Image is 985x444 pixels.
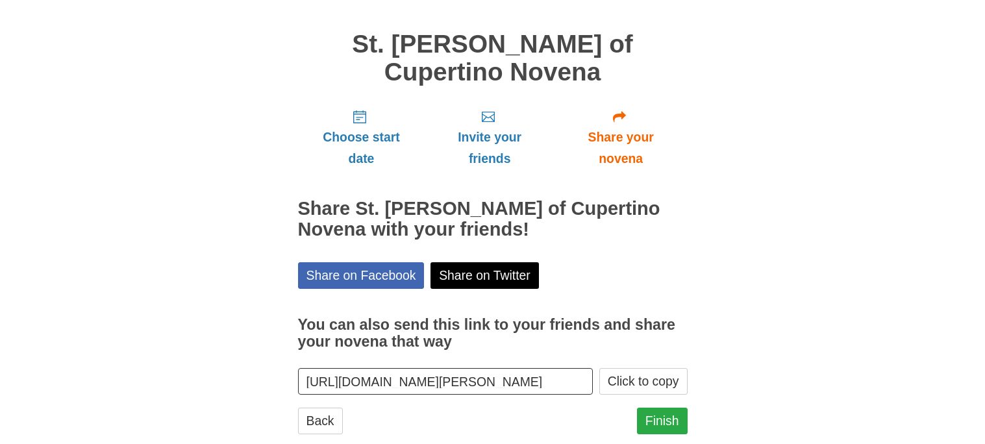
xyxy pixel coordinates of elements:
[298,199,688,240] h2: Share St. [PERSON_NAME] of Cupertino Novena with your friends!
[567,127,675,169] span: Share your novena
[637,408,688,434] a: Finish
[599,368,688,395] button: Click to copy
[298,408,343,434] a: Back
[430,262,539,289] a: Share on Twitter
[425,99,554,176] a: Invite your friends
[438,127,541,169] span: Invite your friends
[298,99,425,176] a: Choose start date
[298,317,688,350] h3: You can also send this link to your friends and share your novena that way
[298,31,688,86] h1: St. [PERSON_NAME] of Cupertino Novena
[311,127,412,169] span: Choose start date
[555,99,688,176] a: Share your novena
[298,262,425,289] a: Share on Facebook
